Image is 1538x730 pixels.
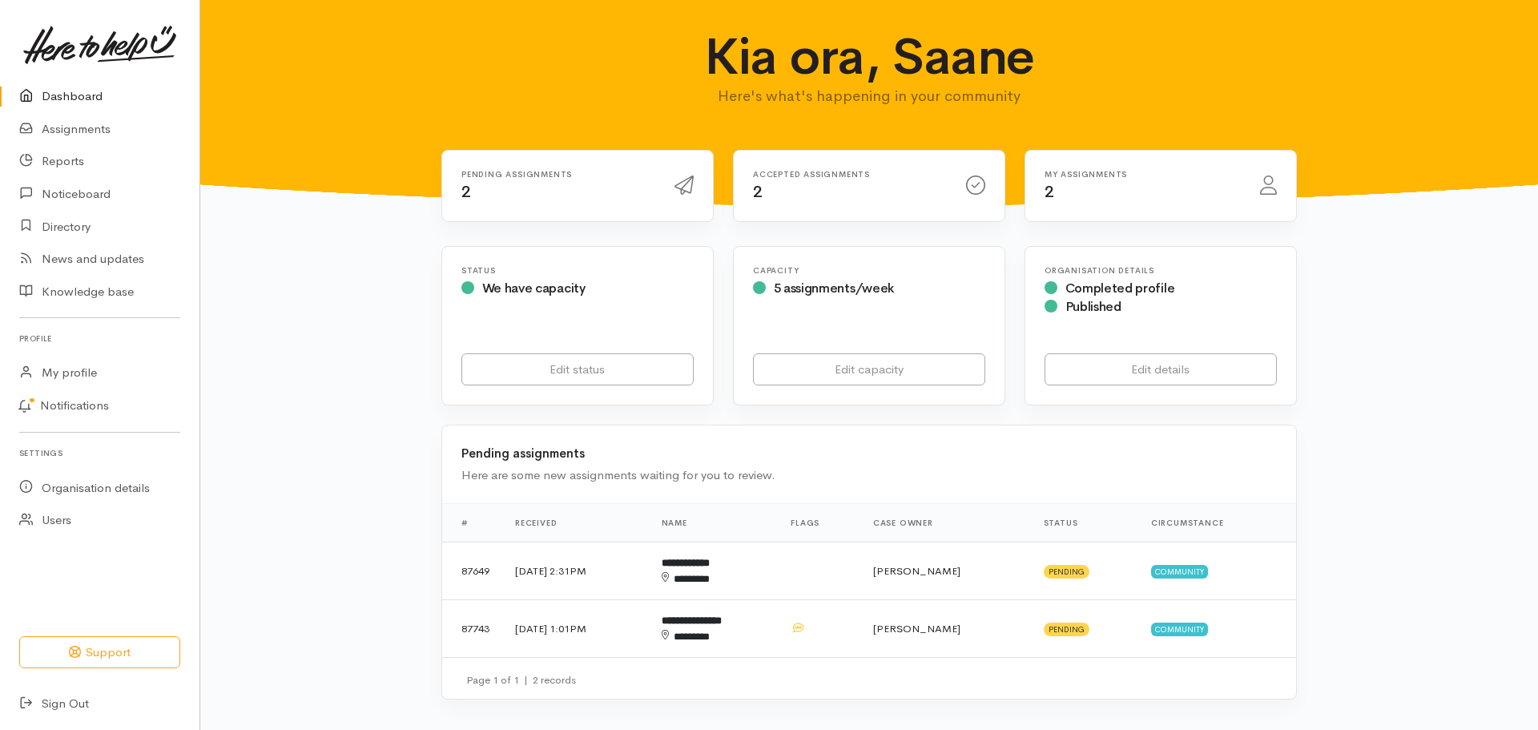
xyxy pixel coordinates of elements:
[649,504,779,542] th: Name
[774,280,894,296] span: 5 assignments/week
[1045,353,1277,386] a: Edit details
[1045,182,1054,202] span: 2
[1065,298,1121,315] span: Published
[554,29,1185,85] h1: Kia ora, Saane
[1138,504,1296,542] th: Circumstance
[19,328,180,349] h6: Profile
[1044,565,1089,578] span: Pending
[860,504,1031,542] th: Case Owner
[1044,623,1089,635] span: Pending
[461,466,1277,485] div: Here are some new assignments waiting for you to review.
[524,673,528,687] span: |
[753,182,763,202] span: 2
[461,182,471,202] span: 2
[461,170,655,179] h6: Pending assignments
[860,542,1031,600] td: [PERSON_NAME]
[860,600,1031,658] td: [PERSON_NAME]
[1151,565,1208,578] span: Community
[1045,170,1241,179] h6: My assignments
[466,673,576,687] small: Page 1 of 1 2 records
[1045,266,1277,275] h6: Organisation Details
[442,600,502,658] td: 87743
[778,504,860,542] th: Flags
[461,266,694,275] h6: Status
[502,600,649,658] td: [DATE] 1:01PM
[502,504,649,542] th: Received
[502,542,649,600] td: [DATE] 2:31PM
[461,353,694,386] a: Edit status
[753,353,985,386] a: Edit capacity
[1065,280,1175,296] span: Completed profile
[753,266,985,275] h6: Capacity
[753,170,947,179] h6: Accepted assignments
[442,542,502,600] td: 87649
[482,280,586,296] span: We have capacity
[554,85,1185,107] p: Here's what's happening in your community
[442,504,502,542] th: #
[1151,623,1208,635] span: Community
[461,446,585,461] b: Pending assignments
[1031,504,1138,542] th: Status
[19,442,180,464] h6: Settings
[19,636,180,669] button: Support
